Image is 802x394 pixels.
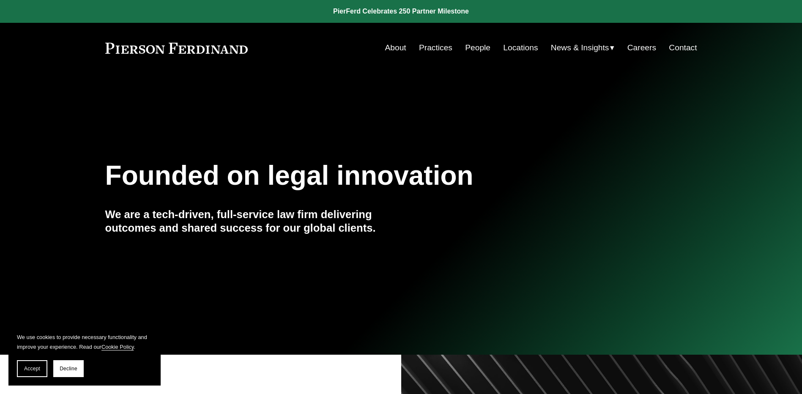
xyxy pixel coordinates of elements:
[17,360,47,377] button: Accept
[551,41,609,55] span: News & Insights
[669,40,697,56] a: Contact
[8,324,161,386] section: Cookie banner
[385,40,406,56] a: About
[60,366,77,372] span: Decline
[24,366,40,372] span: Accept
[53,360,84,377] button: Decline
[17,332,152,352] p: We use cookies to provide necessary functionality and improve your experience. Read our .
[105,208,401,235] h4: We are a tech-driven, full-service law firm delivering outcomes and shared success for our global...
[419,40,452,56] a: Practices
[101,344,134,350] a: Cookie Policy
[503,40,538,56] a: Locations
[627,40,656,56] a: Careers
[551,40,615,56] a: folder dropdown
[105,160,599,191] h1: Founded on legal innovation
[465,40,490,56] a: People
